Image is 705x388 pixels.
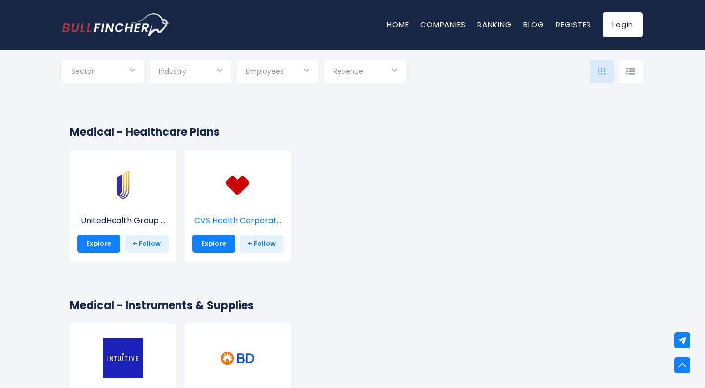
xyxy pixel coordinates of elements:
[77,215,169,227] p: UnitedHealth Group Incorporated
[333,64,397,81] input: Selection
[626,68,635,75] img: icon-comp-list-view.svg
[77,235,120,253] a: Explore
[246,64,309,81] input: Selection
[218,165,257,205] img: CVS.png
[477,19,511,30] a: Ranking
[70,297,635,314] h2: Medical - Instruments & Supplies
[62,13,170,36] img: Bullfincher logo
[387,19,409,30] a: Home
[420,19,466,30] a: Companies
[77,184,169,227] a: UnitedHealth Group ...
[598,68,606,75] img: icon-comp-grid.svg
[192,235,235,253] a: Explore
[556,19,591,30] a: Register
[523,19,544,30] a: Blog
[62,13,169,36] a: Go to homepage
[125,235,169,253] a: + Follow
[103,338,143,378] img: ISRG.png
[246,67,284,76] span: Employees
[333,67,363,76] span: Revenue
[240,235,283,253] a: + Follow
[71,67,94,76] span: Sector
[70,124,635,140] h2: Medical - Healthcare Plans
[103,165,143,205] img: UNH.png
[71,64,135,81] input: Selection
[159,67,186,76] span: Industry
[159,64,222,81] input: Selection
[603,12,643,37] a: Login
[218,338,257,378] img: BDX.png
[192,184,284,227] a: CVS Health Corporat...
[192,215,284,227] p: CVS Health Corporation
